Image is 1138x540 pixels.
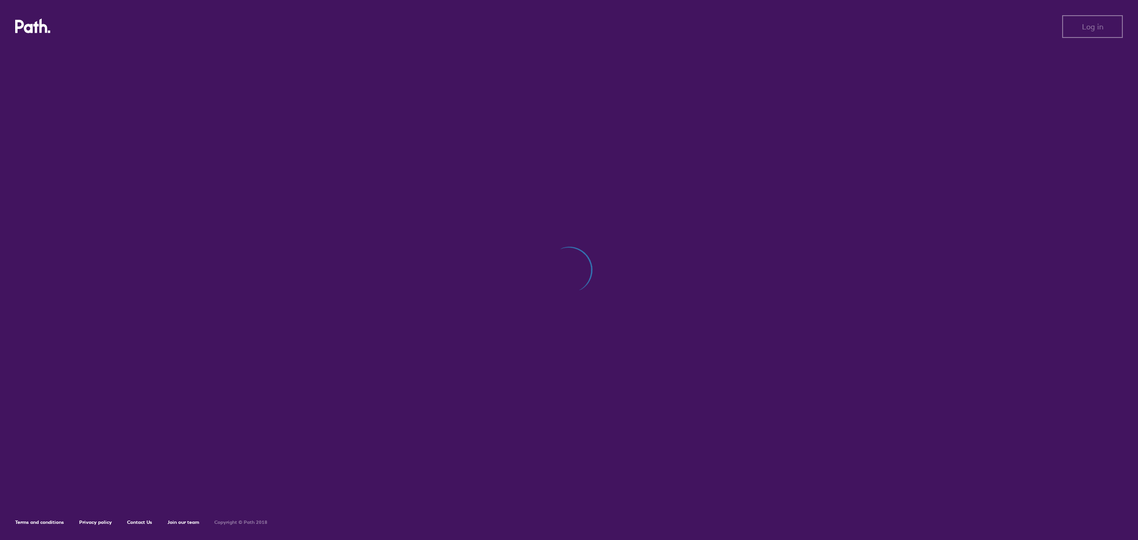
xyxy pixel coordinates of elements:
a: Join our team [167,519,199,525]
button: Log in [1062,15,1123,38]
a: Privacy policy [79,519,112,525]
h6: Copyright © Path 2018 [214,520,267,525]
a: Contact Us [127,519,152,525]
a: Terms and conditions [15,519,64,525]
span: Log in [1082,22,1103,31]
